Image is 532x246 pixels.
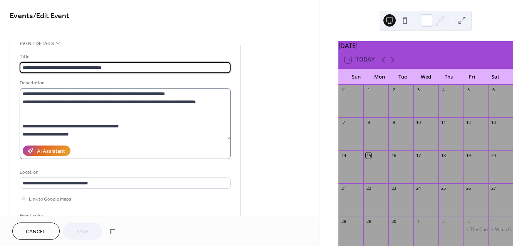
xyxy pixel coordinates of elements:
[465,152,471,158] div: 19
[490,120,496,126] div: 13
[26,228,46,236] span: Cancel
[441,120,447,126] div: 11
[366,87,371,93] div: 1
[338,41,513,50] div: [DATE]
[20,79,229,87] div: Description
[490,152,496,158] div: 20
[465,87,471,93] div: 5
[366,120,371,126] div: 8
[441,218,447,224] div: 2
[460,69,483,85] div: Fri
[490,218,496,224] div: 4
[391,218,396,224] div: 30
[20,168,229,176] div: Location
[341,186,346,191] div: 21
[391,186,396,191] div: 23
[33,8,69,23] span: / Edit Event
[366,152,371,158] div: 15
[391,152,396,158] div: 16
[465,120,471,126] div: 12
[391,120,396,126] div: 9
[29,195,71,203] span: Link to Google Maps
[416,120,422,126] div: 10
[366,218,371,224] div: 29
[20,40,54,48] span: Event details
[441,87,447,93] div: 4
[416,87,422,93] div: 3
[416,152,422,158] div: 17
[368,69,391,85] div: Mon
[341,120,346,126] div: 7
[10,8,33,23] a: Events
[441,186,447,191] div: 25
[465,186,471,191] div: 26
[391,87,396,93] div: 2
[416,186,422,191] div: 24
[441,152,447,158] div: 18
[20,212,77,220] div: Event color
[490,186,496,191] div: 27
[366,186,371,191] div: 22
[345,69,368,85] div: Sun
[437,69,460,85] div: Thu
[470,226,532,233] div: The Cursed Cauldron Opens!
[341,87,346,93] div: 31
[465,218,471,224] div: 3
[12,223,60,240] button: Cancel
[488,226,513,233] div: Witch Craft Classes
[490,87,496,93] div: 6
[414,69,437,85] div: Wed
[391,69,414,85] div: Tue
[341,152,346,158] div: 14
[37,147,65,156] div: AI Assistant
[463,226,488,233] div: The Cursed Cauldron Opens!
[20,53,229,61] div: Title
[23,146,70,156] button: AI Assistant
[416,218,422,224] div: 1
[484,69,507,85] div: Sat
[341,218,346,224] div: 28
